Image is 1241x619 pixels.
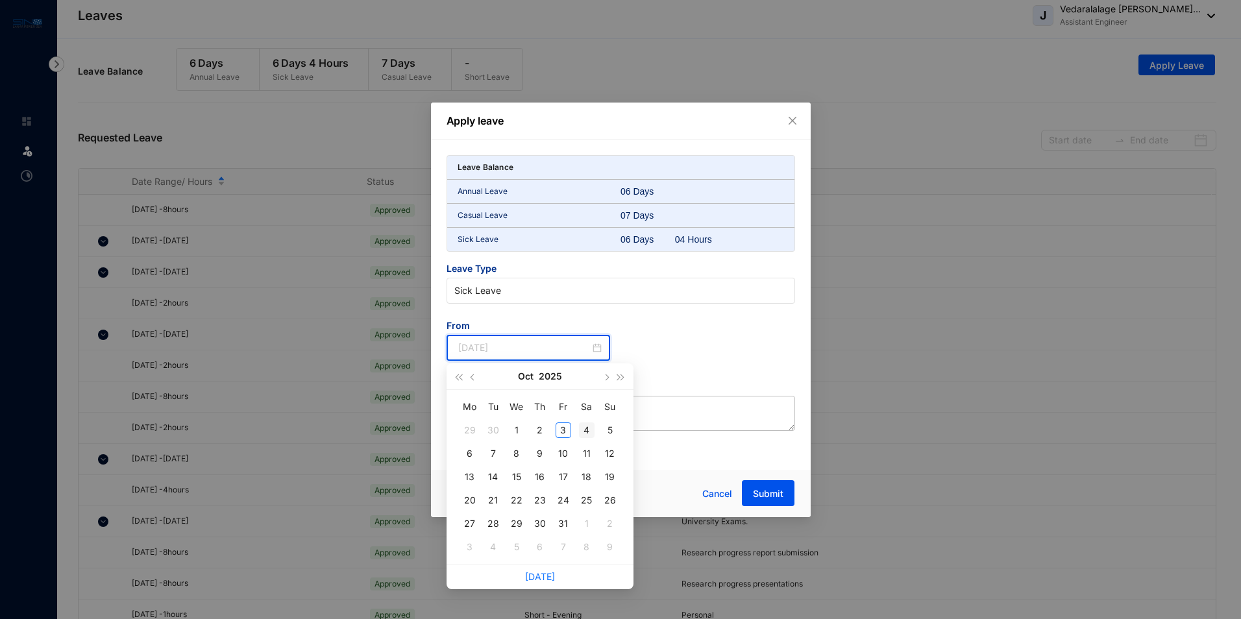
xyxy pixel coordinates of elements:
td: 2025-10-31 [552,512,575,535]
div: 14 [485,469,501,485]
div: 9 [532,446,548,461]
td: 2025-11-04 [482,535,505,559]
td: 2025-10-23 [528,489,552,512]
th: Sa [575,395,598,419]
th: Th [528,395,552,419]
div: 26 [602,492,618,508]
div: 19 [602,469,618,485]
td: 2025-10-18 [575,465,598,489]
div: 1 [509,422,524,438]
div: 29 [462,422,478,438]
td: 2025-11-02 [598,512,622,535]
div: 21 [485,492,501,508]
div: 28 [485,516,501,531]
th: Fr [552,395,575,419]
button: Cancel [693,481,742,507]
div: 18 [579,469,595,485]
td: 2025-10-06 [458,442,482,465]
td: 2025-10-17 [552,465,575,489]
span: Leave Type [447,262,795,278]
div: 8 [579,539,595,555]
td: 2025-11-06 [528,535,552,559]
td: 2025-10-05 [598,419,622,442]
td: 2025-10-22 [505,489,528,512]
div: 30 [532,516,548,531]
span: From [447,319,611,335]
td: 2025-10-25 [575,489,598,512]
div: 3 [556,422,571,438]
div: 4 [485,539,501,555]
div: 20 [462,492,478,508]
th: Su [598,395,622,419]
button: 2025 [539,363,562,389]
div: 6 [532,539,548,555]
button: Submit [742,480,794,506]
td: 2025-09-30 [482,419,505,442]
div: 06 Days [620,185,675,198]
th: Tu [482,395,505,419]
div: 13 [462,469,478,485]
td: 2025-11-09 [598,535,622,559]
div: 04 Hours [675,233,730,246]
div: 24 [556,492,571,508]
button: Oct [518,363,534,389]
div: 25 [579,492,595,508]
div: 27 [462,516,478,531]
div: 7 [556,539,571,555]
td: 2025-10-10 [552,442,575,465]
td: 2025-10-27 [458,512,482,535]
td: 2025-10-26 [598,489,622,512]
div: 3 [462,539,478,555]
td: 2025-10-20 [458,489,482,512]
div: 12 [602,446,618,461]
div: 15 [509,469,524,485]
td: 2025-10-21 [482,489,505,512]
td: 2025-10-19 [598,465,622,489]
p: Apply leave [447,113,795,128]
div: 2 [532,422,548,438]
td: 2025-10-04 [575,419,598,442]
span: Submit [753,487,783,500]
div: 5 [602,422,618,438]
td: 2025-09-29 [458,419,482,442]
div: 11 [579,446,595,461]
td: 2025-10-12 [598,442,622,465]
span: close [787,115,798,126]
td: 2025-10-29 [505,512,528,535]
p: Annual Leave [458,185,621,198]
div: 31 [556,516,571,531]
td: 2025-10-16 [528,465,552,489]
td: 2025-10-14 [482,465,505,489]
div: 5 [509,539,524,555]
td: 2025-10-01 [505,419,528,442]
div: 10 [556,446,571,461]
div: 29 [509,516,524,531]
div: 8 [509,446,524,461]
th: We [505,395,528,419]
td: 2025-10-02 [528,419,552,442]
td: 2025-10-07 [482,442,505,465]
td: 2025-11-01 [575,512,598,535]
td: 2025-11-08 [575,535,598,559]
div: 7 [485,446,501,461]
span: Cancel [702,487,732,501]
td: 2025-10-03 [552,419,575,442]
div: 06 Days [620,233,675,246]
p: Sick Leave [458,233,621,246]
div: 9 [602,539,618,555]
div: 4 [579,422,595,438]
div: 22 [509,492,524,508]
th: Mo [458,395,482,419]
td: 2025-11-07 [552,535,575,559]
td: 2025-10-28 [482,512,505,535]
a: [DATE] [525,571,555,582]
td: 2025-10-15 [505,465,528,489]
div: 16 [532,469,548,485]
span: Sick Leave [454,281,787,300]
p: Casual Leave [458,209,621,222]
div: 07 Days [620,209,675,222]
td: 2025-10-08 [505,442,528,465]
td: 2025-10-30 [528,512,552,535]
div: 2 [602,516,618,531]
td: 2025-11-03 [458,535,482,559]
